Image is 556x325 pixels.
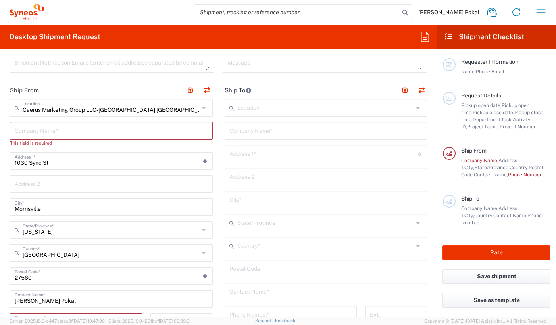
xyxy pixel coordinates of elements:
button: Save shipment [442,269,550,284]
span: Department, [473,117,501,122]
span: Requester Information [461,59,518,65]
h2: Shipment Checklist [444,32,524,42]
h2: Desktop Shipment Request [10,32,100,42]
button: Rate [442,245,550,260]
span: Phone Number [508,172,542,178]
input: Shipment, tracking or reference number [194,5,400,20]
span: Ship From [461,147,487,154]
span: Copyright © [DATE]-[DATE] Agistix Inc., All Rights Reserved [424,317,546,325]
span: Email [491,69,504,75]
span: [PERSON_NAME] Pokal [418,9,479,16]
span: City, [464,164,474,170]
span: [DATE] 09:39:01 [159,319,191,323]
span: Pickup close date, [473,109,514,115]
span: Task, [501,117,513,122]
span: Contact Name, [474,172,508,178]
span: Client: 2025.19.0-129fbcf [108,319,191,323]
span: Contact Name, [493,212,527,218]
span: Company Name, [461,205,498,211]
span: Ship To [461,195,479,202]
span: Country, [474,212,493,218]
a: Feedback [275,318,295,323]
span: [DATE] 10:47:06 [73,319,105,323]
span: Request Details [461,92,501,99]
span: Name, [461,69,476,75]
h2: Ship To [225,86,252,94]
span: Country, [510,164,529,170]
span: City, [464,212,474,218]
span: Project Name, [467,124,500,130]
span: Pickup open date, [461,102,502,108]
div: This field is required [10,140,213,147]
span: State/Province, [474,164,510,170]
a: Support [255,318,275,323]
span: Company Name, [461,157,498,163]
span: Server: 2025.19.0-d447cefac8f [10,319,105,323]
span: Project Number [500,124,536,130]
span: Phone, [476,69,491,75]
h2: Ship From [10,86,39,94]
button: Save as template [442,293,550,308]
